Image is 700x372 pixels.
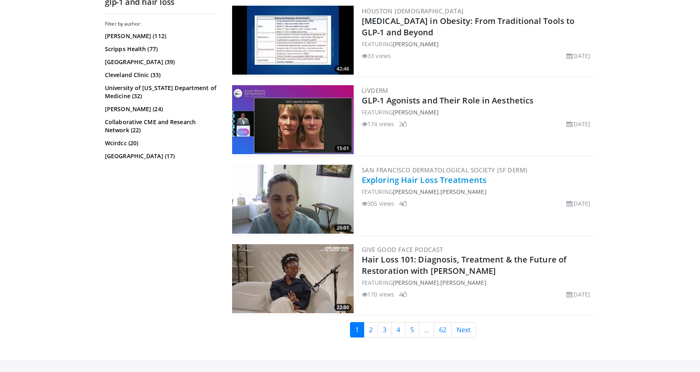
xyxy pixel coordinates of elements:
[334,224,352,232] span: 26:01
[105,45,216,53] a: Scripps Health (77)
[105,118,216,134] a: Collaborative CME and Research Network (22)
[362,86,388,95] a: LivDerm
[399,199,407,208] li: 4
[440,188,486,196] a: [PERSON_NAME]
[393,108,439,116] a: [PERSON_NAME]
[334,65,352,73] span: 42:46
[362,108,593,116] div: FEATURING
[105,21,218,27] h3: Filter by author:
[334,145,352,152] span: 15:01
[399,290,407,299] li: 4
[105,84,216,100] a: University of [US_STATE] Department of Medicine (32)
[364,322,378,338] a: 2
[362,120,394,128] li: 174 views
[334,304,352,311] span: 22:00
[105,139,216,147] a: Wcirdcc (20)
[362,7,463,15] a: Houston [DEMOGRAPHIC_DATA]
[378,322,392,338] a: 3
[362,278,593,287] div: FEATURING ,
[362,174,487,185] a: Exploring Hair Loss Treatments
[105,152,216,160] a: [GEOGRAPHIC_DATA] (17)
[434,322,452,338] a: 62
[105,105,216,113] a: [PERSON_NAME] (24)
[350,322,364,338] a: 1
[230,322,595,338] nav: Search results pages
[393,188,439,196] a: [PERSON_NAME]
[232,165,354,234] a: 26:01
[451,322,476,338] a: Next
[440,279,486,286] a: [PERSON_NAME]
[232,6,354,75] img: 7ffb95fb-548f-44a7-9c8a-7bcf1380a849.300x170_q85_crop-smart_upscale.jpg
[105,71,216,79] a: Cleveland Clinic (33)
[393,40,439,48] a: [PERSON_NAME]
[362,254,566,276] a: Hair Loss 101: Diagnosis, Treatment & the Future of Restoration with [PERSON_NAME]
[566,290,590,299] li: [DATE]
[391,322,405,338] a: 4
[232,244,354,313] img: 823268b6-bc03-4188-ae60-9bdbfe394016.300x170_q85_crop-smart_upscale.jpg
[105,32,216,40] a: [PERSON_NAME] (112)
[405,322,419,338] a: 5
[362,40,593,48] div: FEATURING
[362,95,534,106] a: GLP-1 Agonists and Their Role in Aesthetics
[362,15,574,38] a: [MEDICAL_DATA] in Obesity: From Traditional Tools to GLP-1 and Beyond
[362,199,394,208] li: 305 views
[362,290,394,299] li: 170 views
[105,58,216,66] a: [GEOGRAPHIC_DATA] (39)
[362,52,391,60] li: 33 views
[566,120,590,128] li: [DATE]
[232,85,354,154] a: 15:01
[399,120,407,128] li: 2
[362,187,593,196] div: FEATURING ,
[232,85,354,154] img: fa0793aa-2da4-4603-a30b-4d2df3257eb4.300x170_q85_crop-smart_upscale.jpg
[393,279,439,286] a: [PERSON_NAME]
[232,6,354,75] a: 42:46
[232,244,354,313] a: 22:00
[362,245,443,254] a: Give Good Face Podcast
[232,165,354,234] img: b2bf0b86-f3ed-40dc-9d91-b2aad02401b9.300x170_q85_crop-smart_upscale.jpg
[362,166,527,174] a: San Francisco Dermatological Society (SF Derm)
[566,199,590,208] li: [DATE]
[566,52,590,60] li: [DATE]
